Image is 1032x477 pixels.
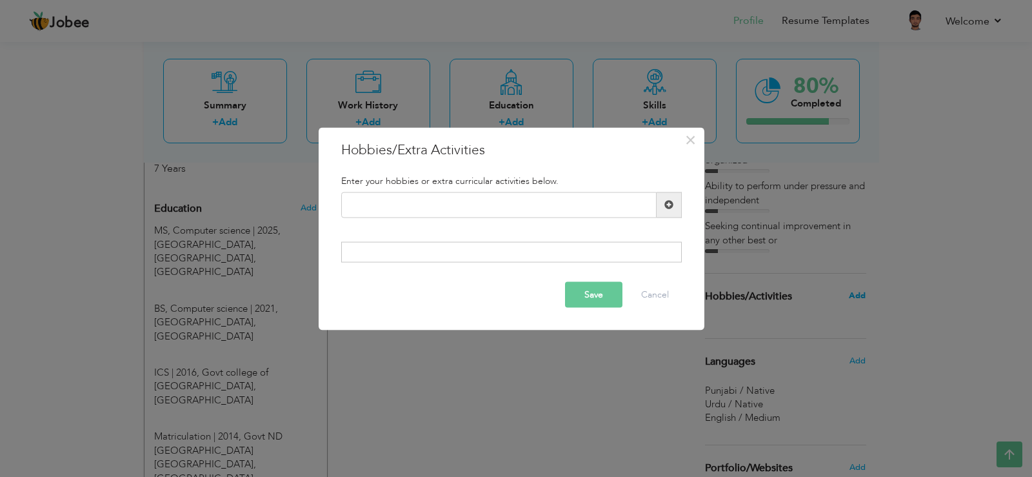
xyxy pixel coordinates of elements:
[680,129,701,150] button: Close
[685,128,696,151] span: ×
[341,176,682,185] h5: Enter your hobbies or extra curricular activities below.
[565,282,622,308] button: Save
[628,282,682,308] button: Cancel
[341,140,682,159] h3: Hobbies/Extra Activities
